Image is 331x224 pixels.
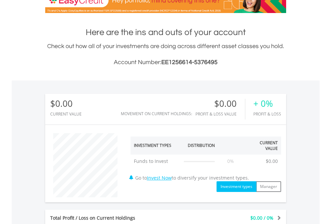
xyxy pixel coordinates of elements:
[217,181,256,192] button: Investment types
[131,155,181,168] td: Funds to Invest
[218,155,243,168] td: 0%
[45,42,286,67] div: Check out how all of your investments are doing across different asset classes you hold.
[250,215,273,221] span: $0.00 / 0%
[50,99,82,108] div: $0.00
[256,181,281,192] button: Manager
[45,58,286,67] h3: Account Number:
[126,130,286,192] div: Go to to diversify your investment types.
[195,99,245,108] div: $0.00
[188,143,215,148] div: Distribution
[253,99,281,108] div: + 0%
[262,155,281,168] td: $0.00
[195,112,245,116] div: Profit & Loss Value
[243,137,281,155] th: Current Value
[147,175,172,181] a: Invest Now
[121,111,192,116] div: Movement on Current Holdings:
[131,137,181,155] th: Investment Types
[161,59,218,65] span: EE1256614-5376495
[50,112,82,116] div: CURRENT VALUE
[253,112,281,116] div: Profit & Loss
[45,215,186,221] div: Total Profit / Loss on Current Holdings
[45,26,286,38] h1: Here are the ins and outs of your account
